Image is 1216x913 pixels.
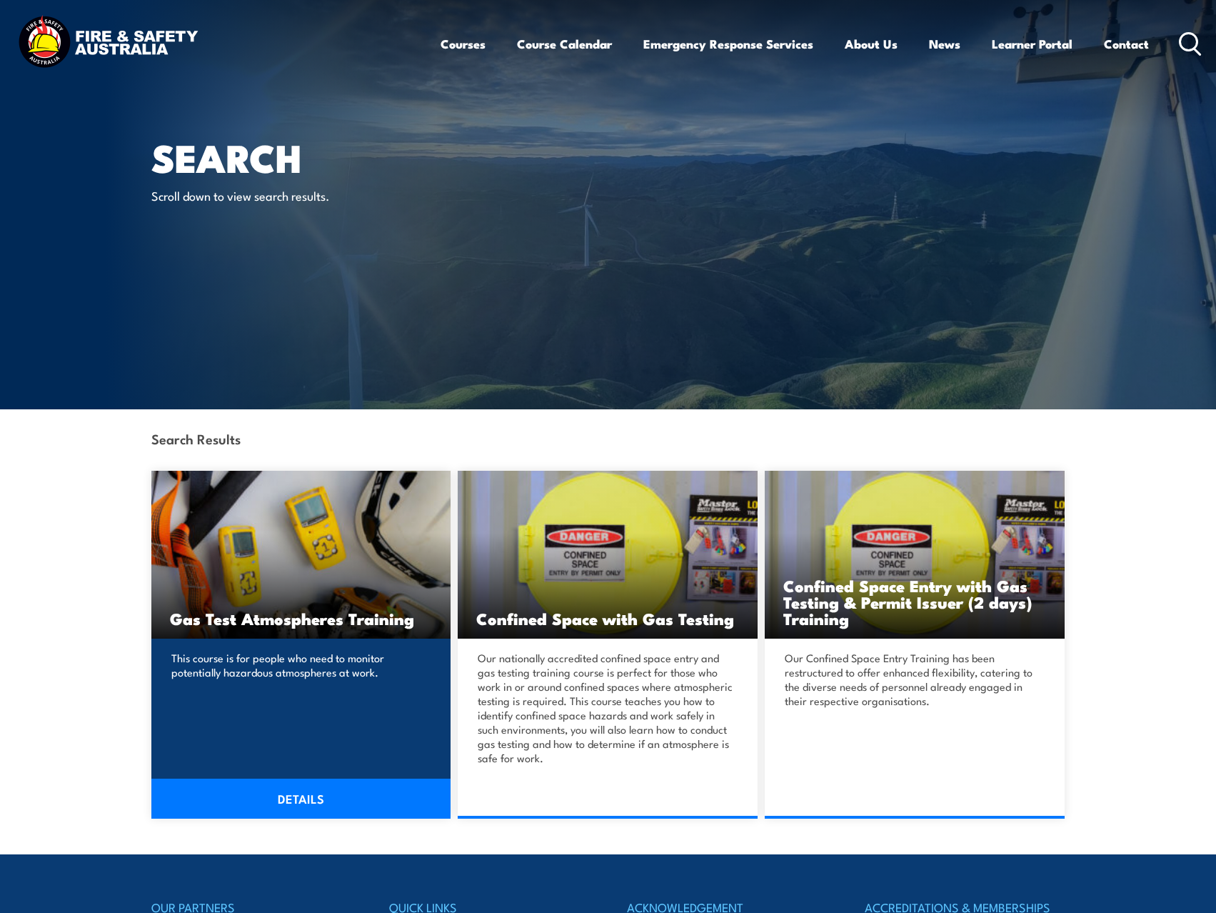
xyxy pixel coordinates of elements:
[476,610,739,627] h3: Confined Space with Gas Testing
[170,610,433,627] h3: Gas Test Atmospheres Training
[929,25,960,63] a: News
[171,651,427,679] p: This course is for people who need to monitor potentially hazardous atmospheres at work.
[845,25,898,63] a: About Us
[765,471,1065,639] img: Confined Space Entry
[151,140,504,174] h1: Search
[783,577,1046,627] h3: Confined Space Entry with Gas Testing & Permit Issuer (2 days) Training
[151,471,451,639] a: Gas Test Atmospheres Training
[478,651,733,765] p: Our nationally accredited confined space entry and gas testing training course is perfect for tho...
[458,471,758,639] a: Confined Space with Gas Testing
[151,429,241,448] strong: Search Results
[785,651,1040,708] p: Our Confined Space Entry Training has been restructured to offer enhanced flexibility, catering t...
[441,25,486,63] a: Courses
[517,25,612,63] a: Course Calendar
[765,471,1065,639] a: Confined Space Entry with Gas Testing & Permit Issuer (2 days) Training
[458,471,758,639] img: Confined Space Entry
[151,471,451,639] img: Gas Testing Atmospheres training
[643,25,813,63] a: Emergency Response Services
[1104,25,1149,63] a: Contact
[992,25,1072,63] a: Learner Portal
[151,779,451,819] a: DETAILS
[151,187,412,204] p: Scroll down to view search results.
